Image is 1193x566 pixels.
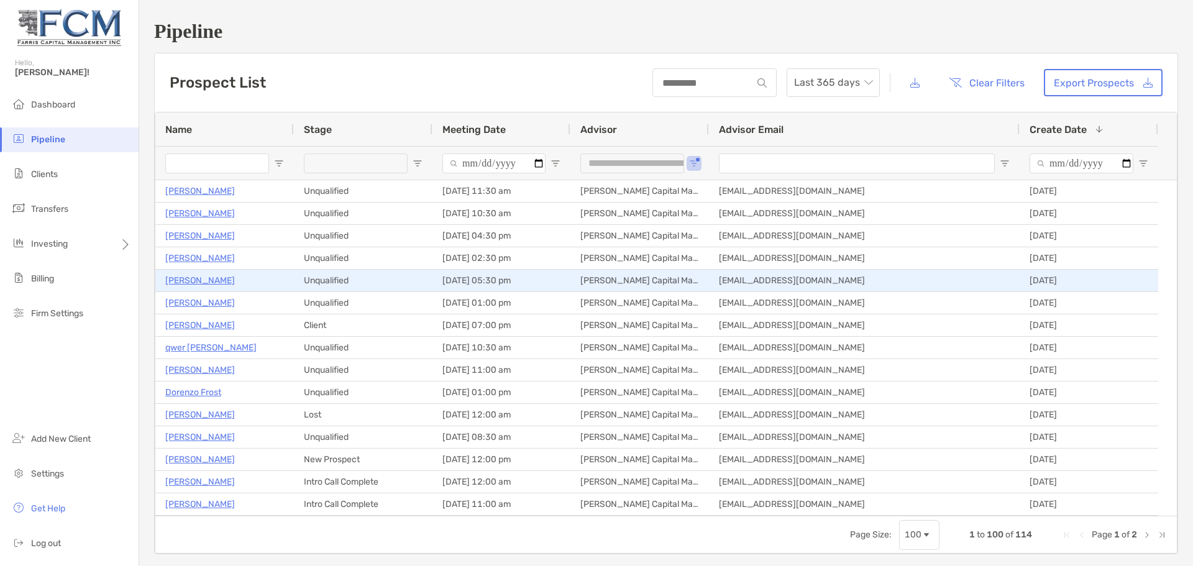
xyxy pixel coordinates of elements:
p: [PERSON_NAME] [165,183,235,199]
p: [PERSON_NAME] [165,317,235,333]
span: Transfers [31,204,68,214]
span: Last 365 days [794,69,872,96]
div: [EMAIL_ADDRESS][DOMAIN_NAME] [709,203,1020,224]
img: pipeline icon [11,131,26,146]
span: 2 [1131,529,1137,540]
div: [DATE] 04:30 pm [432,225,570,247]
p: [PERSON_NAME] [165,206,235,221]
div: [DATE] [1020,359,1158,381]
div: [DATE] 02:30 pm [432,247,570,269]
div: [DATE] 01:00 pm [432,292,570,314]
div: Unqualified [294,270,432,291]
div: [DATE] [1020,180,1158,202]
div: Intro Call Complete [294,493,432,515]
span: 114 [1015,529,1032,540]
div: [EMAIL_ADDRESS][DOMAIN_NAME] [709,471,1020,493]
span: Firm Settings [31,308,83,319]
div: [DATE] [1020,493,1158,515]
div: [PERSON_NAME] Capital Management [570,203,709,224]
p: [PERSON_NAME] [165,496,235,512]
button: Open Filter Menu [1000,158,1010,168]
div: [DATE] [1020,292,1158,314]
img: dashboard icon [11,96,26,111]
div: Page Size [899,520,939,550]
div: [DATE] [1020,314,1158,336]
div: [DATE] 11:30 am [432,180,570,202]
img: firm-settings icon [11,305,26,320]
img: investing icon [11,235,26,250]
div: [EMAIL_ADDRESS][DOMAIN_NAME] [709,359,1020,381]
input: Advisor Email Filter Input [719,153,995,173]
div: [DATE] [1020,203,1158,224]
div: [PERSON_NAME] Capital Management [570,426,709,448]
div: [DATE] 07:00 pm [432,314,570,336]
a: [PERSON_NAME] [165,273,235,288]
div: [EMAIL_ADDRESS][DOMAIN_NAME] [709,449,1020,470]
img: settings icon [11,465,26,480]
a: [PERSON_NAME] [165,429,235,445]
div: Page Size: [850,529,892,540]
div: [PERSON_NAME] Capital Management [570,449,709,470]
div: [DATE] [1020,381,1158,403]
div: [PERSON_NAME] Capital Management [570,359,709,381]
div: [EMAIL_ADDRESS][DOMAIN_NAME] [709,247,1020,269]
div: [PERSON_NAME] Capital Management [570,493,709,515]
div: [DATE] 12:00 pm [432,449,570,470]
span: of [1122,529,1130,540]
span: Add New Client [31,434,91,444]
div: Client [294,314,432,336]
div: Unqualified [294,359,432,381]
a: [PERSON_NAME] [165,362,235,378]
div: [DATE] 12:00 am [432,471,570,493]
img: transfers icon [11,201,26,216]
div: Lost [294,404,432,426]
div: New Prospect [294,449,432,470]
div: [DATE] 10:30 am [432,337,570,358]
p: [PERSON_NAME] [165,474,235,490]
div: [DATE] 12:00 am [432,404,570,426]
a: [PERSON_NAME] [165,228,235,244]
div: [PERSON_NAME] Capital Management [570,292,709,314]
span: Advisor [580,124,617,135]
div: [PERSON_NAME] Capital Management [570,225,709,247]
div: Unqualified [294,337,432,358]
span: Advisor Email [719,124,784,135]
span: Dashboard [31,99,75,110]
div: Unqualified [294,381,432,403]
a: [PERSON_NAME] [165,250,235,266]
div: [PERSON_NAME] Capital Management [570,404,709,426]
img: add_new_client icon [11,431,26,445]
a: [PERSON_NAME] [165,407,235,422]
div: [EMAIL_ADDRESS][DOMAIN_NAME] [709,381,1020,403]
span: 1 [969,529,975,540]
div: [DATE] 10:30 am [432,203,570,224]
img: clients icon [11,166,26,181]
span: Stage [304,124,332,135]
div: [DATE] [1020,247,1158,269]
div: [DATE] [1020,225,1158,247]
div: Intro Call Complete [294,471,432,493]
div: Unqualified [294,180,432,202]
a: qwer [PERSON_NAME] [165,340,257,355]
div: [DATE] 08:30 am [432,426,570,448]
a: [PERSON_NAME] [165,295,235,311]
input: Meeting Date Filter Input [442,153,546,173]
div: Unqualified [294,292,432,314]
div: [EMAIL_ADDRESS][DOMAIN_NAME] [709,493,1020,515]
button: Open Filter Menu [551,158,560,168]
div: Unqualified [294,225,432,247]
div: Next Page [1142,530,1152,540]
button: Open Filter Menu [274,158,284,168]
span: Pipeline [31,134,65,145]
a: Dorenzo Frost [165,385,221,400]
div: Unqualified [294,203,432,224]
div: [DATE] 01:00 pm [432,381,570,403]
div: [DATE] 11:00 am [432,493,570,515]
div: [EMAIL_ADDRESS][DOMAIN_NAME] [709,314,1020,336]
span: Meeting Date [442,124,506,135]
